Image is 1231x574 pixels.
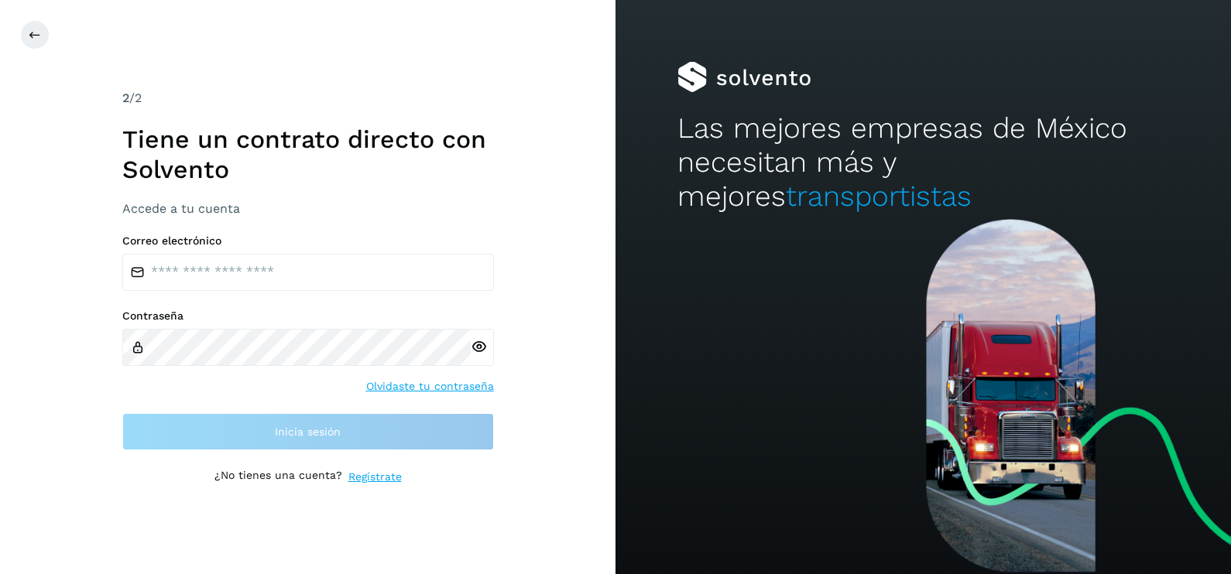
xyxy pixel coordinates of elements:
h3: Accede a tu cuenta [122,201,494,216]
label: Contraseña [122,309,494,323]
span: 2 [122,91,129,105]
a: Olvidaste tu contraseña [366,378,494,395]
label: Correo electrónico [122,234,494,248]
div: /2 [122,89,494,108]
h2: Las mejores empresas de México necesitan más y mejores [677,111,1170,214]
h1: Tiene un contrato directo con Solvento [122,125,494,184]
a: Regístrate [348,469,402,485]
p: ¿No tienes una cuenta? [214,469,342,485]
span: transportistas [786,179,972,213]
button: Inicia sesión [122,413,494,450]
span: Inicia sesión [275,426,341,437]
